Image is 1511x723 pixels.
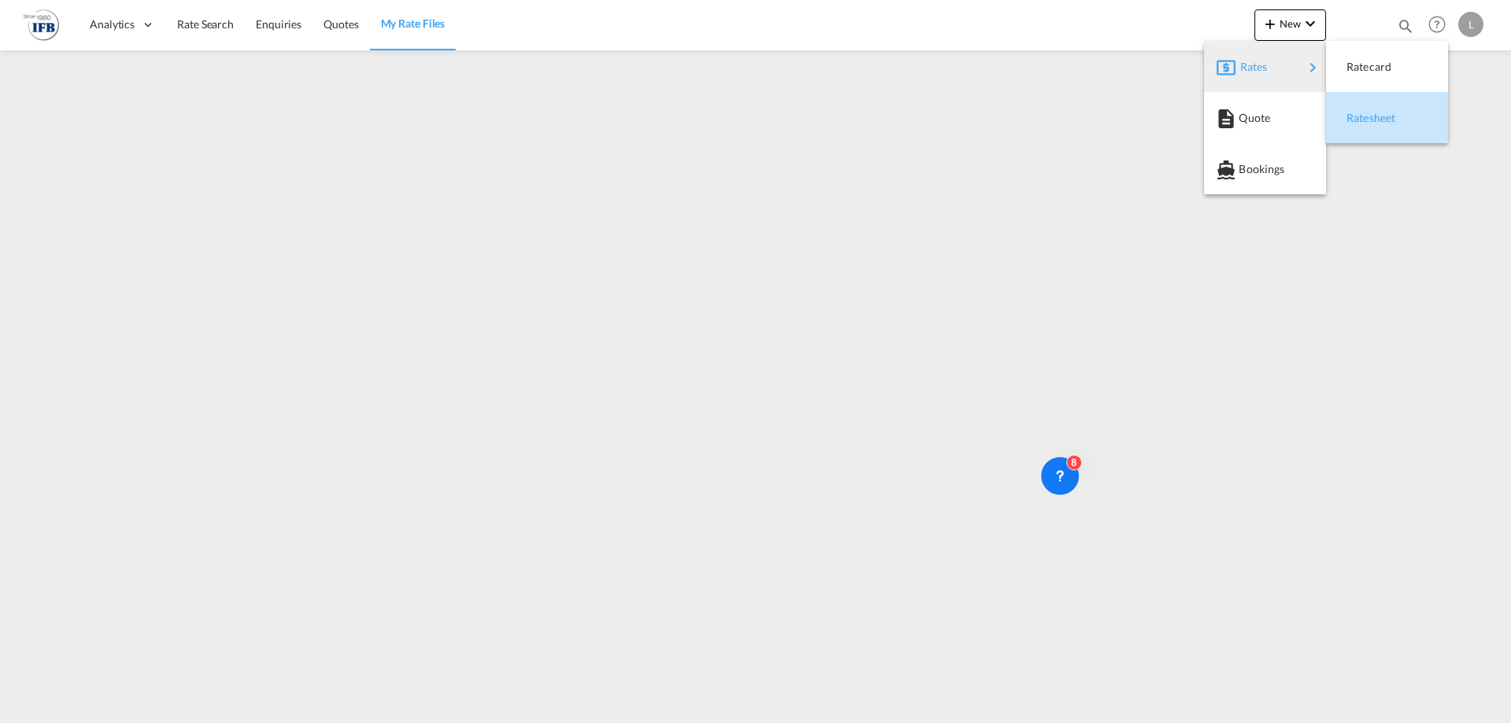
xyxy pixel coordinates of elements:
[1339,98,1435,138] div: Ratesheet
[1347,51,1364,83] span: Ratecard
[1217,149,1313,189] div: Bookings
[1303,58,1322,77] md-icon: icon-chevron-right
[1204,143,1326,194] button: Bookings
[1339,47,1435,87] div: Ratecard
[1347,102,1364,134] span: Ratesheet
[1239,102,1256,134] span: Quote
[1240,51,1259,83] span: Rates
[1239,153,1256,185] span: Bookings
[1204,92,1326,143] button: Quote
[1217,98,1313,138] div: Quote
